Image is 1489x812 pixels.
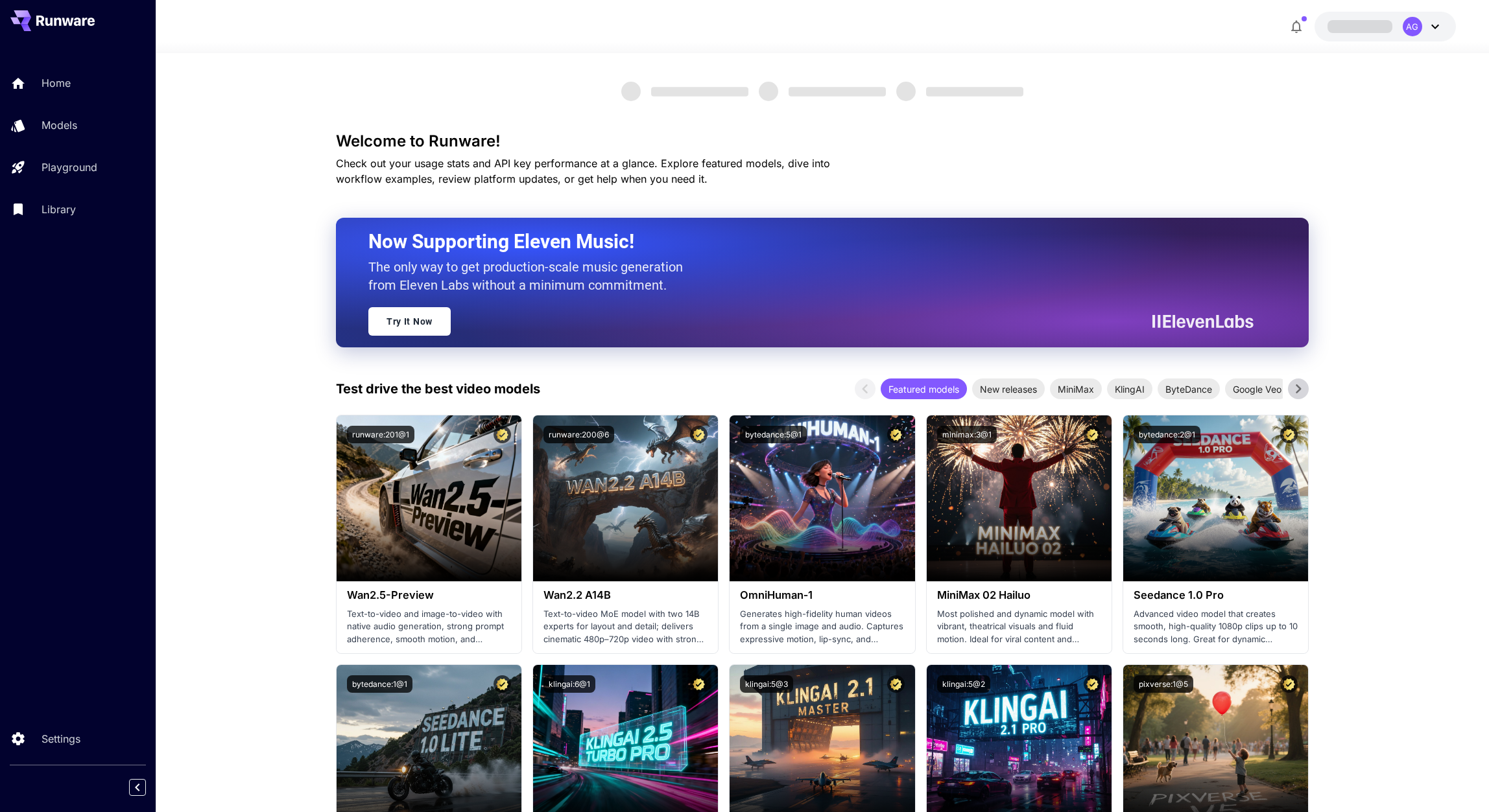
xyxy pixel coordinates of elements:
p: Library [42,202,76,217]
p: Most polished and dynamic model with vibrant, theatrical visuals and fluid motion. Ideal for vira... [937,608,1101,646]
button: Collapse sidebar [129,779,146,796]
span: ByteDance [1158,382,1220,396]
button: Certified Model – Vetted for best performance and includes a commercial license. [1084,426,1101,443]
span: Google Veo [1225,382,1289,396]
img: alt [337,415,521,581]
p: Text-to-video and image-to-video with native audio generation, strong prompt adherence, smooth mo... [347,608,511,646]
button: bytedance:2@1 [1134,426,1200,443]
h3: Welcome to Runware! [336,132,1309,150]
a: Try It Now [368,307,451,336]
span: MiniMax [1050,382,1102,396]
div: AG [1403,17,1422,36]
p: Test drive the best video models [336,379,540,399]
button: klingai:5@3 [740,675,793,693]
button: Certified Model – Vetted for best performance and includes a commercial license. [494,426,511,443]
p: Home [42,75,71,91]
button: pixverse:1@5 [1134,675,1193,693]
div: Collapse sidebar [139,776,156,799]
button: minimax:3@1 [937,426,997,443]
div: Featured models [881,378,967,399]
button: Certified Model – Vetted for best performance and includes a commercial license. [887,675,905,693]
p: Settings [42,731,80,747]
div: MiniMax [1050,378,1102,399]
div: ByteDance [1158,378,1220,399]
button: AG [1315,12,1456,41]
img: alt [1123,415,1308,581]
p: Playground [42,159,97,175]
button: Certified Model – Vetted for best performance and includes a commercial license. [690,675,708,693]
p: Models [42,117,77,133]
img: alt [533,415,718,581]
p: Text-to-video MoE model with two 14B experts for layout and detail; delivers cinematic 480p–720p ... [543,608,708,646]
h3: Seedance 1.0 Pro [1134,589,1298,601]
button: bytedance:1@1 [347,675,412,693]
button: Certified Model – Vetted for best performance and includes a commercial license. [1280,675,1298,693]
img: alt [927,415,1112,581]
button: runware:201@1 [347,426,414,443]
h3: Wan2.2 A14B [543,589,708,601]
h3: MiniMax 02 Hailuo [937,589,1101,601]
h2: Now Supporting Eleven Music! [368,229,1244,254]
div: New releases [972,378,1045,399]
h3: OmniHuman‑1 [740,589,904,601]
button: Certified Model – Vetted for best performance and includes a commercial license. [690,426,708,443]
button: Certified Model – Vetted for best performance and includes a commercial license. [494,675,511,693]
div: KlingAI [1107,378,1152,399]
span: Check out your usage stats and API key performance at a glance. Explore featured models, dive int... [336,157,830,185]
button: bytedance:5@1 [740,426,807,443]
h3: Wan2.5-Preview [347,589,511,601]
img: alt [730,415,914,581]
p: Generates high-fidelity human videos from a single image and audio. Captures expressive motion, l... [740,608,904,646]
button: Certified Model – Vetted for best performance and includes a commercial license. [887,426,905,443]
span: KlingAI [1107,382,1152,396]
p: The only way to get production-scale music generation from Eleven Labs without a minimum commitment. [368,258,693,294]
div: Google Veo [1225,378,1289,399]
span: New releases [972,382,1045,396]
span: Featured models [881,382,967,396]
p: Advanced video model that creates smooth, high-quality 1080p clips up to 10 seconds long. Great f... [1134,608,1298,646]
button: Certified Model – Vetted for best performance and includes a commercial license. [1084,675,1101,693]
button: klingai:5@2 [937,675,990,693]
button: runware:200@6 [543,426,614,443]
button: Certified Model – Vetted for best performance and includes a commercial license. [1280,426,1298,443]
button: klingai:6@1 [543,675,595,693]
